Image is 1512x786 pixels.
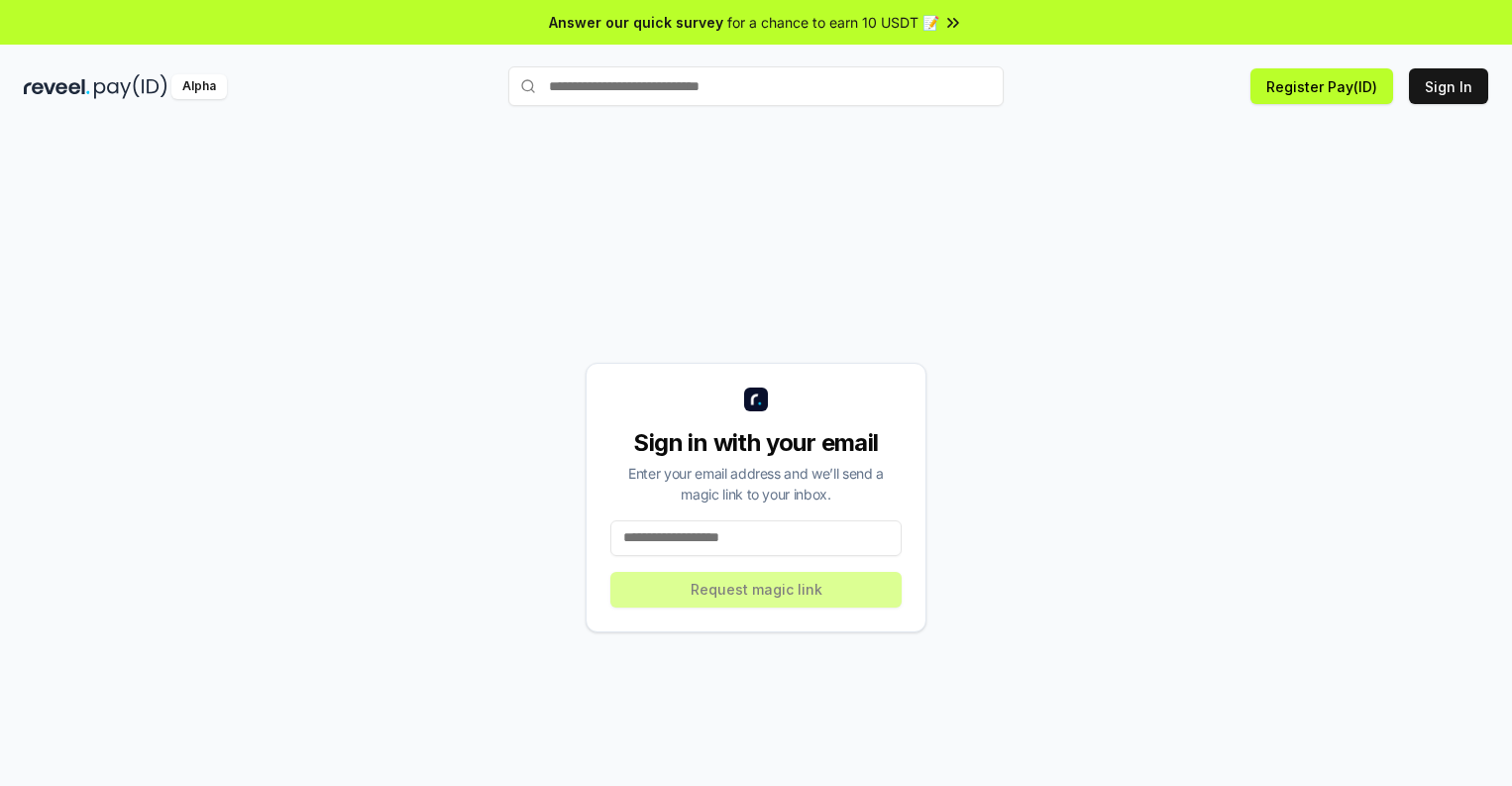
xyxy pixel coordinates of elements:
img: pay_id [94,74,167,99]
img: logo_small [744,388,768,411]
div: Enter your email address and we’ll send a magic link to your inbox. [610,463,902,505]
img: reveel_dark [24,74,90,99]
div: Sign in with your email [610,427,902,459]
div: Alpha [171,74,227,99]
span: for a chance to earn 10 USDT 📝 [727,12,939,33]
button: Sign In [1409,68,1488,104]
button: Register Pay(ID) [1250,68,1393,104]
span: Answer our quick survey [549,12,723,33]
